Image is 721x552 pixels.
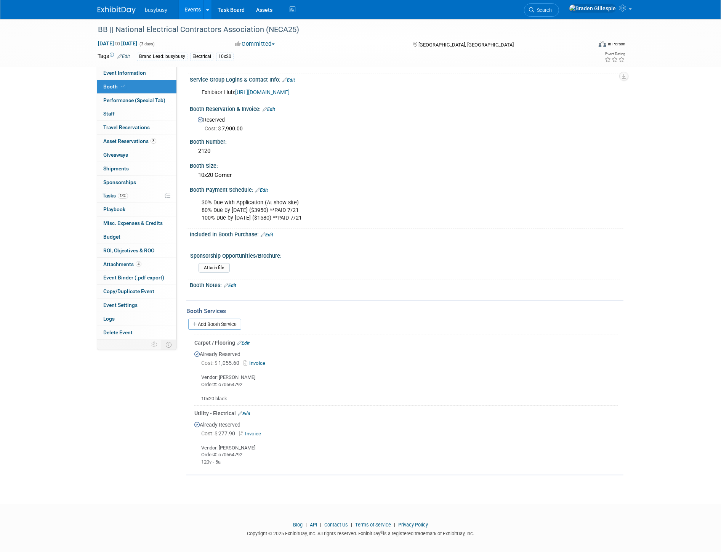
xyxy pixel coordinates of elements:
[263,107,275,112] a: Edit
[97,230,176,244] a: Budget
[547,40,625,51] div: Event Format
[195,169,618,181] div: 10x20 Corner
[195,145,618,157] div: 2120
[97,189,176,202] a: Tasks13%
[97,66,176,80] a: Event Information
[148,340,161,350] td: Personalize Event Tab Strip
[418,42,514,48] span: [GEOGRAPHIC_DATA], [GEOGRAPHIC_DATA]
[607,41,625,47] div: In-Person
[97,271,176,284] a: Event Binder (.pdf export)
[103,206,125,212] span: Playbook
[186,307,623,315] div: Booth Services
[195,114,618,132] div: Reserved
[97,176,176,189] a: Sponsorships
[103,165,129,172] span: Shipments
[103,220,163,226] span: Misc. Expenses & Credits
[534,7,552,13] span: Search
[136,261,141,267] span: 4
[103,179,136,185] span: Sponsorships
[201,430,238,436] span: 277.90
[318,522,323,528] span: |
[190,136,623,146] div: Booth Number:
[97,94,176,107] a: Performance (Special Tab)
[237,340,250,346] a: Edit
[194,339,618,347] div: Carpet / Flooring
[604,52,625,56] div: Event Rating
[194,368,618,402] div: Vendor: [PERSON_NAME] Order#: o70564792 10x20 black
[194,438,618,466] div: Vendor: [PERSON_NAME] Order#: o70564792 120v - 5a
[103,111,115,117] span: Staff
[95,23,580,37] div: BB || National Electrical Contractors Association (NECA25)
[216,53,234,61] div: 10x20
[355,522,391,528] a: Terms of Service
[103,152,128,158] span: Giveaways
[524,3,559,17] a: Search
[304,522,309,528] span: |
[205,125,246,132] span: 7,900.00
[98,6,136,14] img: ExhibitDay
[161,340,177,350] td: Toggle Event Tabs
[190,74,623,84] div: Service Group Logins & Contact Info:
[244,360,268,366] a: Invoice
[114,40,121,47] span: to
[201,430,218,436] span: Cost: $
[190,184,623,194] div: Booth Payment Schedule:
[97,312,176,326] a: Logs
[103,193,128,199] span: Tasks
[103,70,146,76] span: Event Information
[103,288,154,294] span: Copy/Duplicate Event
[139,42,155,47] span: (3 days)
[97,80,176,93] a: Booth
[188,319,241,330] a: Add Booth Service
[121,84,125,88] i: Booth reservation complete
[145,7,167,13] span: busybusy
[310,522,317,528] a: API
[98,40,138,47] span: [DATE] [DATE]
[97,148,176,162] a: Giveaways
[103,274,164,281] span: Event Binder (.pdf export)
[97,258,176,271] a: Attachments4
[103,234,120,240] span: Budget
[599,41,606,47] img: Format-Inperson.png
[190,250,620,260] div: Sponsorship Opportunities/Brochure:
[103,316,115,322] span: Logs
[201,360,218,366] span: Cost: $
[194,347,618,402] div: Already Reserved
[97,326,176,339] a: Delete Event
[196,195,540,226] div: 30% Due with Application (At show site) 80% Due by [DATE] ($3950) **PAID 7/21 100% Due by [DATE] ...
[118,193,128,199] span: 13%
[205,125,222,132] span: Cost: $
[103,83,127,90] span: Booth
[282,77,295,83] a: Edit
[97,244,176,257] a: ROI, Objectives & ROO
[324,522,348,528] a: Contact Us
[97,162,176,175] a: Shipments
[392,522,397,528] span: |
[98,52,130,61] td: Tags
[97,107,176,120] a: Staff
[97,285,176,298] a: Copy/Duplicate Event
[190,279,623,289] div: Booth Notes:
[194,417,618,466] div: Already Reserved
[235,89,290,96] a: [URL][DOMAIN_NAME]
[103,329,133,335] span: Delete Event
[569,4,616,13] img: Braden Gillespie
[97,203,176,216] a: Playbook
[194,409,618,417] div: Utility - Electrical
[224,283,236,288] a: Edit
[103,124,150,130] span: Travel Reservations
[190,229,623,239] div: Included In Booth Purchase:
[293,522,303,528] a: Blog
[103,247,154,254] span: ROI, Objectives & ROO
[201,360,242,366] span: 1,055.60
[238,411,250,416] a: Edit
[97,217,176,230] a: Misc. Expenses & Credits
[117,54,130,59] a: Edit
[239,431,264,436] a: Invoice
[97,298,176,312] a: Event Settings
[103,302,138,308] span: Event Settings
[261,232,273,237] a: Edit
[196,85,540,100] div: Exhibitor Hub:
[190,160,623,170] div: Booth Size:
[97,135,176,148] a: Asset Reservations3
